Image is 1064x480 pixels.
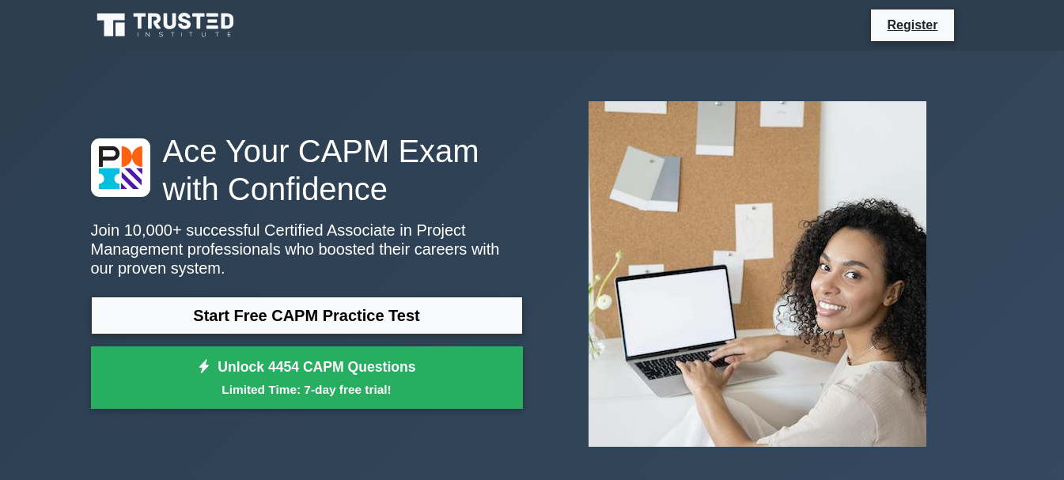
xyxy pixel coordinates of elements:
[91,297,523,334] a: Start Free CAPM Practice Test
[91,346,523,410] a: Unlock 4454 CAPM QuestionsLimited Time: 7-day free trial!
[91,221,523,278] p: Join 10,000+ successful Certified Associate in Project Management professionals who boosted their...
[877,15,947,35] a: Register
[91,132,523,208] h1: Ace Your CAPM Exam with Confidence
[111,380,503,399] small: Limited Time: 7-day free trial!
